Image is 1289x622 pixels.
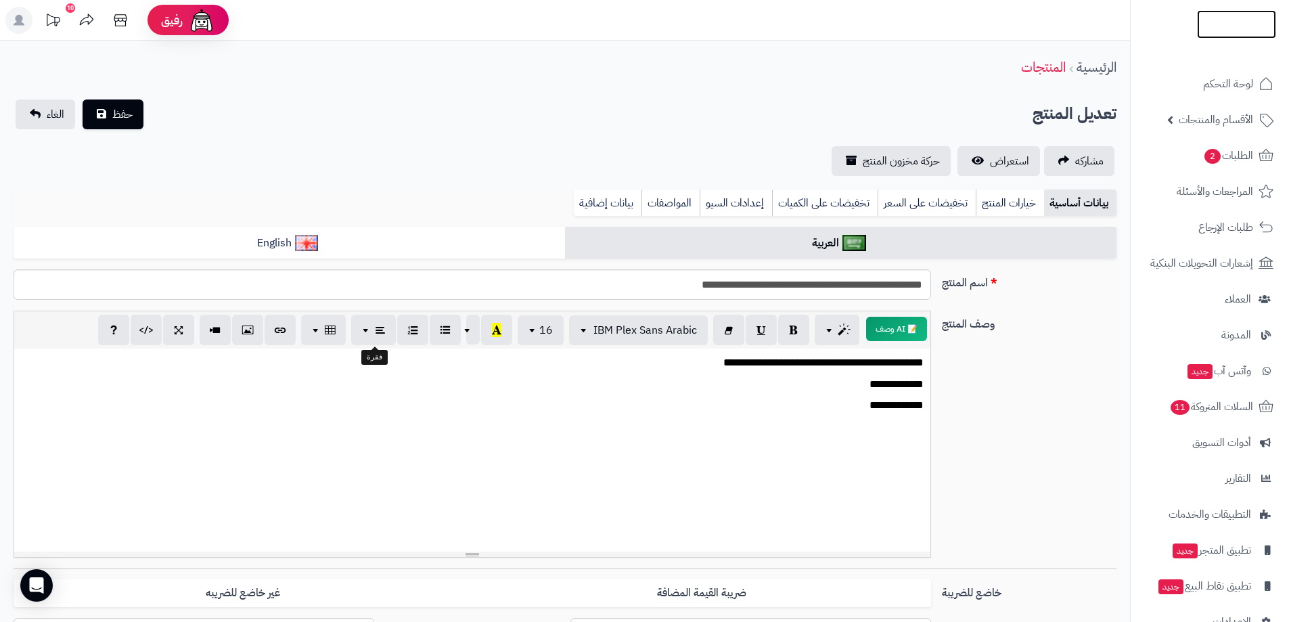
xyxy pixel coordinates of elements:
[539,322,553,338] span: 16
[1192,433,1251,452] span: أدوات التسويق
[1139,426,1281,459] a: أدوات التسويق
[1221,326,1251,345] span: المدونة
[1225,290,1251,309] span: العملاء
[1044,146,1114,176] a: مشاركه
[36,7,70,37] a: تحديثات المنصة
[188,7,215,34] img: ai-face.png
[161,12,183,28] span: رفيق
[518,315,564,345] button: 16
[14,227,565,260] a: English
[936,269,1122,291] label: اسم المنتج
[569,315,708,345] button: IBM Plex Sans Arabic
[1139,391,1281,423] a: السلات المتروكة11
[1198,218,1253,237] span: طلبات الإرجاع
[295,235,319,251] img: English
[1158,579,1183,594] span: جديد
[565,227,1116,260] a: العربية
[1139,139,1281,172] a: الطلبات2
[863,153,940,169] span: حركة مخزون المنتج
[47,106,64,123] span: الغاء
[1171,541,1251,560] span: تطبيق المتجر
[1186,361,1251,380] span: وآتس آب
[1044,190,1116,217] a: بيانات أساسية
[1139,355,1281,387] a: وآتس آبجديد
[1139,211,1281,244] a: طلبات الإرجاع
[1204,149,1221,164] span: 2
[1021,57,1066,77] a: المنتجات
[641,190,700,217] a: المواصفات
[16,99,75,129] a: الغاء
[83,99,143,129] button: حفظ
[1179,110,1253,129] span: الأقسام والمنتجات
[14,579,472,607] label: غير خاضع للضريبه
[1150,254,1253,273] span: إشعارات التحويلات البنكية
[1177,182,1253,201] span: المراجعات والأسئلة
[1139,68,1281,100] a: لوحة التحكم
[1157,577,1251,596] span: تطبيق نقاط البيع
[957,146,1040,176] a: استعراض
[361,350,388,365] div: فقرة
[593,322,697,338] span: IBM Plex Sans Arabic
[1188,364,1213,379] span: جديد
[20,569,53,602] div: Open Intercom Messenger
[936,579,1122,601] label: خاضع للضريبة
[700,190,772,217] a: إعدادات السيو
[1225,469,1251,488] span: التقارير
[1077,57,1116,77] a: الرئيسية
[1169,505,1251,524] span: التطبيقات والخدمات
[1203,146,1253,165] span: الطلبات
[112,106,133,123] span: حفظ
[1139,498,1281,531] a: التطبيقات والخدمات
[842,235,866,251] img: العربية
[1139,175,1281,208] a: المراجعات والأسئلة
[1139,319,1281,351] a: المدونة
[976,190,1044,217] a: خيارات المنتج
[1173,543,1198,558] span: جديد
[574,190,641,217] a: بيانات إضافية
[832,146,951,176] a: حركة مخزون المنتج
[772,190,878,217] a: تخفيضات على الكميات
[866,317,927,341] button: 📝 AI وصف
[1169,397,1253,416] span: السلات المتروكة
[1139,570,1281,602] a: تطبيق نقاط البيعجديد
[878,190,976,217] a: تخفيضات على السعر
[1139,462,1281,495] a: التقارير
[1203,74,1253,93] span: لوحة التحكم
[936,311,1122,332] label: وصف المنتج
[472,579,931,607] label: ضريبة القيمة المضافة
[990,153,1029,169] span: استعراض
[1075,153,1104,169] span: مشاركه
[1139,283,1281,315] a: العملاء
[66,3,75,13] div: 10
[1033,100,1116,128] h2: تعديل المنتج
[1139,534,1281,567] a: تطبيق المتجرجديد
[1139,247,1281,280] a: إشعارات التحويلات البنكية
[1171,400,1190,415] span: 11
